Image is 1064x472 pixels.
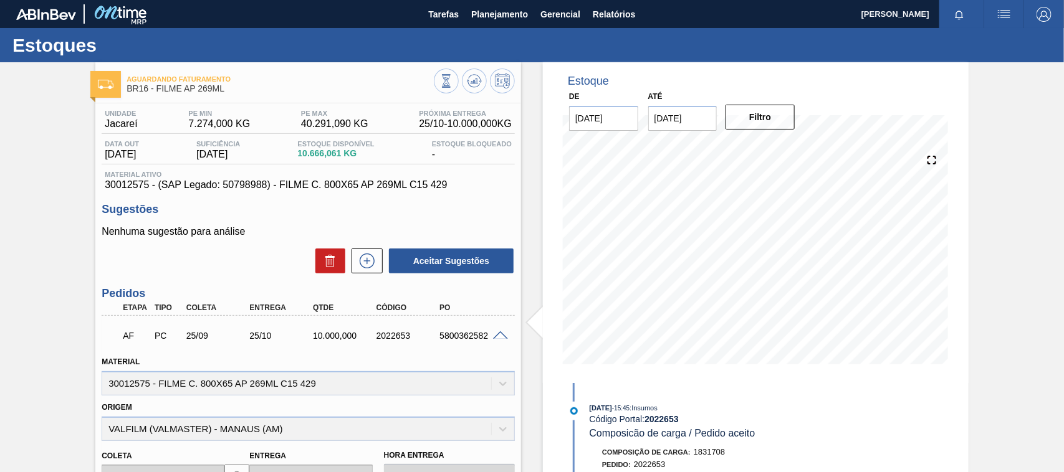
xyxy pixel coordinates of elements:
span: [DATE] [105,149,139,160]
span: Tarefas [428,7,459,22]
p: AF [123,331,149,341]
span: Composicão de carga / Pedido aceito [590,428,755,438]
img: atual [570,407,578,415]
div: 5800362582 [436,331,507,341]
span: 10.666,061 KG [297,149,374,158]
span: Estoque Disponível [297,140,374,148]
span: 30012575 - (SAP Legado: 50798988) - FILME C. 800X65 AP 269ML C15 429 [105,179,512,191]
div: Estoque [568,75,609,88]
span: BR16 - FILME AP 269ML [127,84,434,93]
span: PE MAX [301,110,368,117]
span: 1831708 [694,447,726,456]
button: Programar Estoque [490,68,515,93]
div: Código Portal: [590,414,886,424]
div: 25/10/2025 [246,331,317,341]
label: Origem [102,403,132,412]
div: Coleta [183,303,254,312]
span: 40.291,090 KG [301,118,368,130]
div: 25/09/2025 [183,331,254,341]
span: [DATE] [196,149,240,160]
input: dd/mm/yyyy [569,106,638,131]
strong: 2022653 [645,414,679,424]
span: Planejamento [471,7,528,22]
span: Próxima Entrega [419,110,512,117]
button: Aceitar Sugestões [389,248,514,273]
span: Data out [105,140,139,148]
div: 10.000,000 [310,331,380,341]
span: : Insumos [630,404,658,412]
span: 25/10 - 10.000,000 KG [419,118,512,130]
span: Aguardando Faturamento [127,75,434,83]
span: Material ativo [105,171,512,178]
div: Tipo [151,303,184,312]
input: dd/mm/yyyy [648,106,717,131]
div: Pedido de Compra [151,331,184,341]
h3: Sugestões [102,203,515,216]
label: Entrega [249,451,286,460]
label: Hora Entrega [384,446,515,465]
span: Relatórios [593,7,635,22]
div: Excluir Sugestões [309,248,345,273]
div: PO [436,303,507,312]
span: 2022653 [634,460,666,469]
label: De [569,92,580,101]
button: Atualizar Gráfico [462,68,487,93]
div: Etapa [120,303,152,312]
img: TNhmsLtSVTkK8tSr43FrP2fwEKptu5GPRR3wAAAABJRU5ErkJggg== [16,9,76,20]
div: - [429,140,515,160]
label: Até [648,92,663,101]
span: Jacareí [105,118,137,130]
div: Aceitar Sugestões [383,247,515,275]
img: Ícone [98,80,113,89]
h1: Estoques [12,38,234,52]
div: Código [373,303,444,312]
label: Coleta [102,451,132,460]
span: [DATE] [590,404,612,412]
h3: Pedidos [102,287,515,300]
span: PE MIN [188,110,250,117]
img: Logout [1037,7,1052,22]
span: Gerencial [540,7,580,22]
button: Notificações [939,6,979,23]
span: - 15:45 [612,405,630,412]
span: 7.274,000 KG [188,118,250,130]
label: Material [102,357,140,366]
div: 2022653 [373,331,444,341]
p: Nenhuma sugestão para análise [102,226,515,237]
div: Aguardando Faturamento [120,322,152,349]
img: userActions [997,7,1012,22]
span: Estoque Bloqueado [432,140,512,148]
button: Visão Geral dos Estoques [434,68,459,93]
button: Filtro [726,105,795,130]
span: Unidade [105,110,137,117]
div: Nova sugestão [345,248,383,273]
div: Entrega [246,303,317,312]
span: Suficiência [196,140,240,148]
span: Composição de Carga : [602,448,691,456]
div: Qtde [310,303,380,312]
span: Pedido : [602,461,631,468]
